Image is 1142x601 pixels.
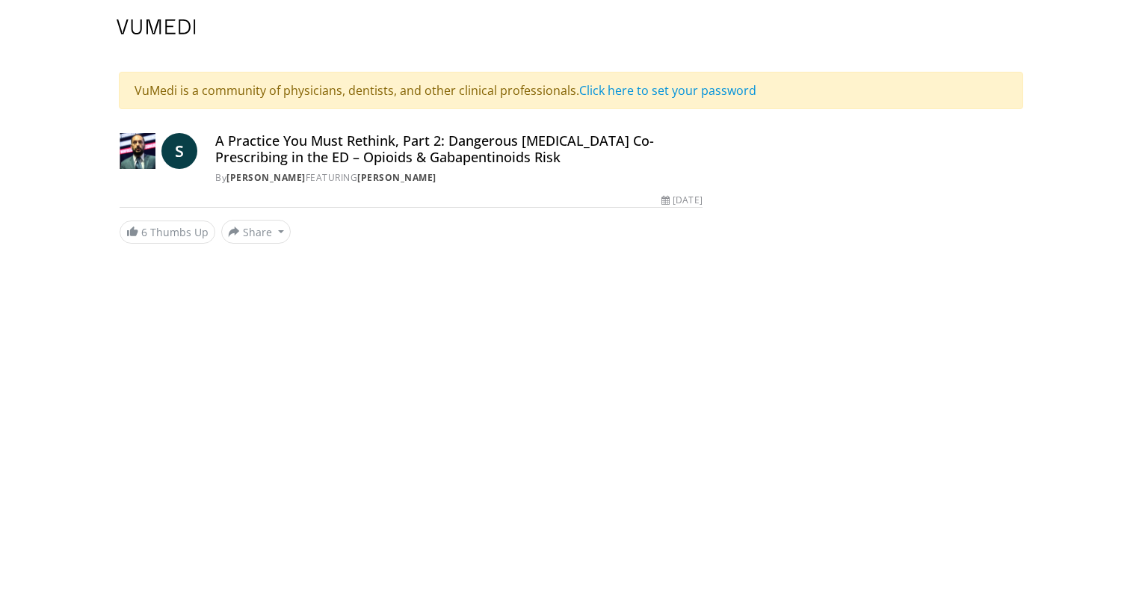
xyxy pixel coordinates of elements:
[141,225,147,239] span: 6
[226,171,306,184] a: [PERSON_NAME]
[120,221,215,244] a: 6 Thumbs Up
[120,133,155,169] img: Dr. Sergey Motov
[221,220,291,244] button: Share
[215,171,702,185] div: By FEATURING
[215,133,702,165] h4: A Practice You Must Rethink, Part 2: Dangerous [MEDICAL_DATA] Co-Prescribing in the ED – Opioids ...
[161,133,197,169] a: S
[579,82,756,99] a: Click here to set your password
[119,72,1023,109] div: VuMedi is a community of physicians, dentists, and other clinical professionals.
[117,19,196,34] img: VuMedi Logo
[661,194,702,207] div: [DATE]
[357,171,436,184] a: [PERSON_NAME]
